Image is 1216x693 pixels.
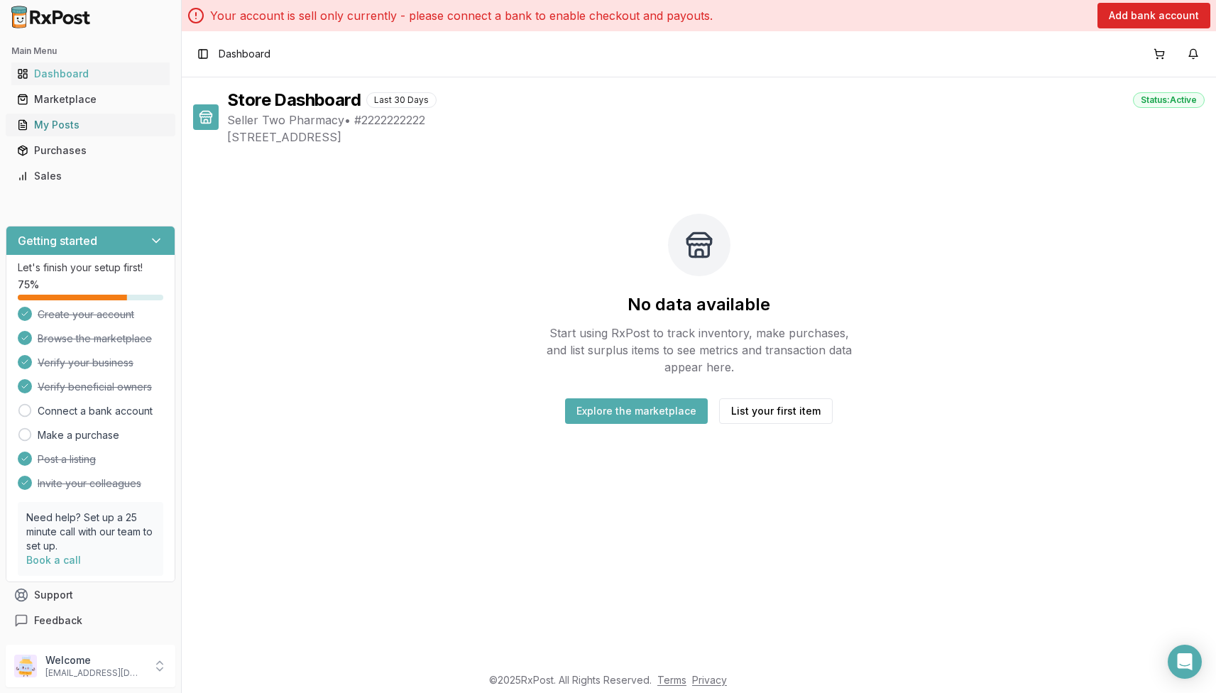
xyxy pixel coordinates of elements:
[38,428,119,442] a: Make a purchase
[17,169,164,183] div: Sales
[11,163,170,189] a: Sales
[6,62,175,85] button: Dashboard
[14,655,37,677] img: User avatar
[1133,92,1205,108] div: Status: Active
[1168,645,1202,679] div: Open Intercom Messenger
[17,92,164,107] div: Marketplace
[18,261,163,275] p: Let's finish your setup first!
[38,356,133,370] span: Verify your business
[38,307,134,322] span: Create your account
[38,380,152,394] span: Verify beneficial owners
[17,67,164,81] div: Dashboard
[45,667,144,679] p: [EMAIL_ADDRESS][DOMAIN_NAME]
[18,278,39,292] span: 75 %
[719,398,833,424] button: List your first item
[227,129,1205,146] span: [STREET_ADDRESS]
[45,653,144,667] p: Welcome
[540,324,858,376] p: Start using RxPost to track inventory, make purchases, and list surplus items to see metrics and ...
[366,92,437,108] div: Last 30 Days
[11,45,170,57] h2: Main Menu
[34,613,82,628] span: Feedback
[6,582,175,608] button: Support
[11,112,170,138] a: My Posts
[11,138,170,163] a: Purchases
[11,61,170,87] a: Dashboard
[6,114,175,136] button: My Posts
[219,47,270,61] nav: breadcrumb
[227,89,361,111] h1: Store Dashboard
[26,511,155,553] p: Need help? Set up a 25 minute call with our team to set up.
[1097,3,1210,28] button: Add bank account
[219,47,270,61] span: Dashboard
[38,404,153,418] a: Connect a bank account
[628,293,770,316] h2: No data available
[38,476,141,491] span: Invite your colleagues
[26,554,81,566] a: Book a call
[6,139,175,162] button: Purchases
[38,452,96,466] span: Post a listing
[565,398,708,424] button: Explore the marketplace
[657,674,686,686] a: Terms
[227,111,1205,129] span: Seller Two Pharmacy • # 2222222222
[692,674,727,686] a: Privacy
[18,232,97,249] h3: Getting started
[210,7,713,24] p: Your account is sell only currently - please connect a bank to enable checkout and payouts.
[6,608,175,633] button: Feedback
[6,6,97,28] img: RxPost Logo
[6,165,175,187] button: Sales
[38,332,152,346] span: Browse the marketplace
[6,88,175,111] button: Marketplace
[17,143,164,158] div: Purchases
[11,87,170,112] a: Marketplace
[17,118,164,132] div: My Posts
